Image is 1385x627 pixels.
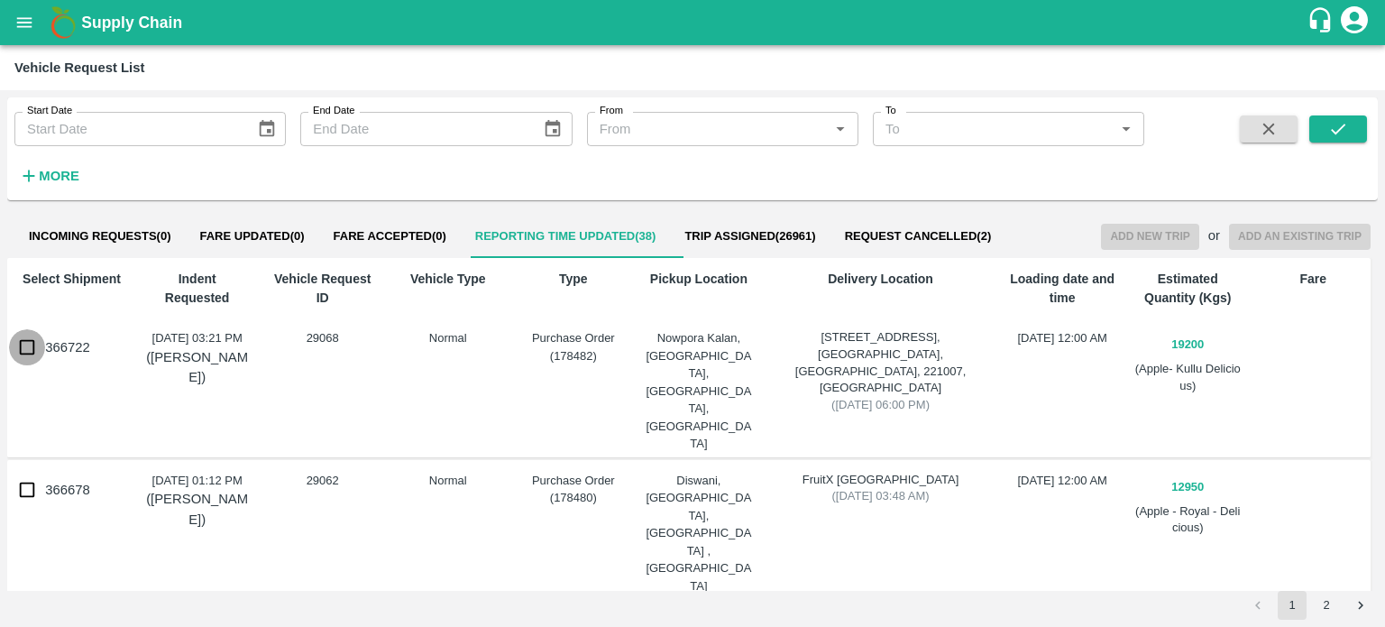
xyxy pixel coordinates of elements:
[1135,270,1241,308] p: Estimated Quantity (Kgs)
[81,14,182,32] b: Supply Chain
[536,112,570,146] button: Choose date
[520,270,626,289] p: Type
[45,483,90,497] span: 366678
[395,329,500,347] div: Normal
[771,270,989,289] p: Delivery Location
[684,229,815,244] span: Trip Assigned ( 26961 )
[1312,591,1341,620] button: Go to page 2
[845,229,992,244] span: Request Cancelled ( 2 )
[1338,4,1371,41] div: account of current user
[1135,503,1241,537] div: (Apple - Royal - Delicious)
[1199,228,1229,243] h2: or
[270,472,375,490] div: 29062
[475,229,656,244] span: Reporting Time Updated ( 38 )
[771,472,989,489] span: FruitX [GEOGRAPHIC_DATA]
[1135,361,1241,394] div: (Apple- Kullu Delicious)
[771,397,989,414] span: ( [DATE] 06:00 PM )
[144,489,250,530] p: ([PERSON_NAME])
[520,472,626,507] div: Purchase Order (178480)
[300,112,528,146] input: End Date
[45,340,90,355] span: 366722
[646,472,751,595] div: Diswani, [GEOGRAPHIC_DATA], [GEOGRAPHIC_DATA] , [GEOGRAPHIC_DATA]
[1241,591,1378,620] nav: pagination navigation
[878,117,1109,141] input: To
[771,329,989,396] span: [STREET_ADDRESS], [GEOGRAPHIC_DATA], [GEOGRAPHIC_DATA], 221007, [GEOGRAPHIC_DATA]
[270,329,375,347] div: 29068
[4,2,45,43] button: open drawer
[144,472,250,530] div: [DATE] 01:12 PM
[14,112,243,146] input: Start Date
[27,104,72,118] label: Start Date
[1010,329,1115,347] div: [DATE] 12:00 AM
[144,347,250,388] p: ([PERSON_NAME])
[29,229,171,244] span: Incoming Requests ( 0 )
[520,329,626,364] div: Purchase Order (178482)
[1010,270,1115,308] p: Loading date and time
[313,104,354,118] label: End Date
[1114,117,1138,141] button: Open
[14,161,84,191] button: More
[1159,329,1216,361] button: 19200
[1261,270,1366,289] p: Fare
[395,270,500,289] p: Vehicle Type
[250,112,284,146] button: Choose date
[200,229,305,244] span: Fare Updated ( 0 )
[81,10,1307,35] a: Supply Chain
[39,169,79,183] strong: More
[1159,472,1216,503] button: 12950
[144,329,250,387] div: [DATE] 03:21 PM
[1346,591,1375,620] button: Go to next page
[1278,591,1307,620] button: page 1
[19,270,124,289] p: Select Shipment
[646,270,751,289] p: Pickup Location
[592,117,823,141] input: From
[771,488,989,505] span: ( [DATE] 03:48 AM )
[14,56,144,79] div: Vehicle Request List
[45,5,81,41] img: logo
[600,104,623,118] label: From
[646,329,751,453] div: Nowpora Kalan, [GEOGRAPHIC_DATA], [GEOGRAPHIC_DATA], [GEOGRAPHIC_DATA]
[144,270,250,308] p: Indent Requested
[829,117,852,141] button: Open
[395,472,500,490] div: Normal
[270,270,375,308] p: Vehicle Request ID
[334,229,446,244] span: Fare Accepted ( 0 )
[885,104,896,118] label: To
[1307,6,1338,39] div: customer-support
[1010,472,1115,490] div: [DATE] 12:00 AM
